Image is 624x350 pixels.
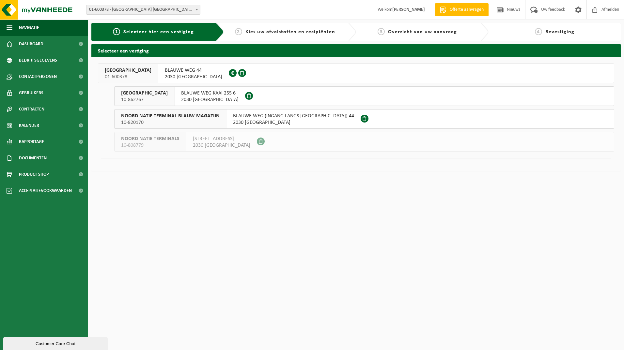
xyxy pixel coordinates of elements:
[193,136,250,142] span: [STREET_ADDRESS]
[121,90,168,96] span: [GEOGRAPHIC_DATA]
[193,142,250,149] span: 2030 [GEOGRAPHIC_DATA]
[165,74,222,80] span: 2030 [GEOGRAPHIC_DATA]
[114,109,614,129] button: NOORD NATIE TERMINAL BLAUW MAGAZIJN 10-820170 BLAUWE WEG (INGANG LANGS [GEOGRAPHIC_DATA]) 442030 ...
[19,68,57,85] span: Contactpersonen
[19,150,47,166] span: Documenten
[378,28,385,35] span: 3
[121,96,168,103] span: 10-862767
[233,113,354,119] span: BLAUWE WEG (INGANG LANGS [GEOGRAPHIC_DATA]) 44
[86,5,200,14] span: 01-600378 - NOORD NATIE TERMINAL NV - ANTWERPEN
[121,119,220,126] span: 10-820170
[392,7,425,12] strong: [PERSON_NAME]
[545,29,574,35] span: Bevestiging
[19,166,49,182] span: Product Shop
[121,142,179,149] span: 10-808779
[91,44,621,57] h2: Selecteer een vestiging
[3,336,109,350] iframe: chat widget
[19,85,43,101] span: Gebruikers
[19,134,44,150] span: Rapportage
[105,67,151,74] span: [GEOGRAPHIC_DATA]
[181,96,239,103] span: 2030 [GEOGRAPHIC_DATA]
[19,52,57,68] span: Bedrijfsgegevens
[435,3,489,16] a: Offerte aanvragen
[98,64,614,83] button: [GEOGRAPHIC_DATA] 01-600378 BLAUWE WEG 442030 [GEOGRAPHIC_DATA]
[86,5,200,15] span: 01-600378 - NOORD NATIE TERMINAL NV - ANTWERPEN
[123,29,194,35] span: Selecteer hier een vestiging
[245,29,335,35] span: Kies uw afvalstoffen en recipiënten
[121,136,179,142] span: NOORD NATIE TERMINALS
[165,67,222,74] span: BLAUWE WEG 44
[19,117,39,134] span: Kalender
[19,36,43,52] span: Dashboard
[535,28,542,35] span: 4
[121,113,220,119] span: NOORD NATIE TERMINAL BLAUW MAGAZIJN
[388,29,457,35] span: Overzicht van uw aanvraag
[181,90,239,96] span: BLAUWE WEG KAAI 255 6
[105,74,151,80] span: 01-600378
[19,20,39,36] span: Navigatie
[448,7,485,13] span: Offerte aanvragen
[113,28,120,35] span: 1
[235,28,242,35] span: 2
[19,182,72,199] span: Acceptatievoorwaarden
[19,101,44,117] span: Contracten
[114,86,614,106] button: [GEOGRAPHIC_DATA] 10-862767 BLAUWE WEG KAAI 255 62030 [GEOGRAPHIC_DATA]
[233,119,354,126] span: 2030 [GEOGRAPHIC_DATA]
